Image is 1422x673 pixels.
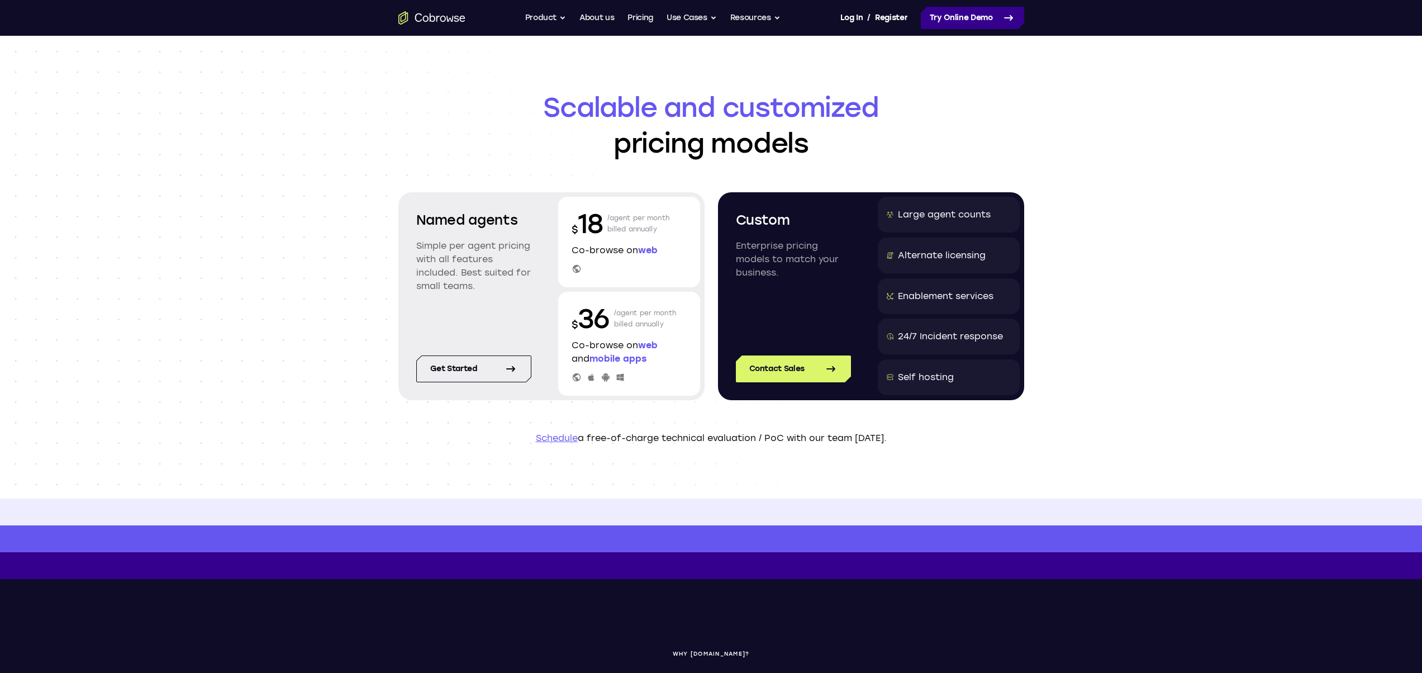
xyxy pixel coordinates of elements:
[398,11,465,25] a: Go to the home page
[667,7,717,29] button: Use Cases
[572,244,687,257] p: Co-browse on
[572,339,687,366] p: Co-browse on and
[898,371,954,384] div: Self hosting
[572,224,578,236] span: $
[875,7,907,29] a: Register
[638,245,658,255] span: web
[572,301,610,336] p: 36
[572,319,578,331] span: $
[736,356,851,382] a: Contact Sales
[840,7,863,29] a: Log In
[416,356,531,382] a: Get started
[898,208,991,221] div: Large agent counts
[921,7,1024,29] a: Try Online Demo
[607,206,670,241] p: /agent per month billed annually
[736,239,851,279] p: Enterprise pricing models to match your business.
[398,89,1024,125] span: Scalable and customized
[867,11,871,25] span: /
[398,432,1024,445] p: a free-of-charge technical evaluation / PoC with our team [DATE].
[730,7,781,29] button: Resources
[416,239,531,293] p: Simple per agent pricing with all features included. Best suited for small teams.
[614,301,677,336] p: /agent per month billed annually
[898,290,993,303] div: Enablement services
[416,210,531,230] h2: Named agents
[572,206,603,241] p: 18
[898,330,1003,343] div: 24/7 Incident response
[627,7,653,29] a: Pricing
[898,249,986,262] div: Alternate licensing
[398,89,1024,161] h1: pricing models
[589,353,646,364] span: mobile apps
[398,651,1024,657] p: WHY [DOMAIN_NAME]?
[536,433,578,443] a: Schedule
[638,340,658,350] span: web
[736,210,851,230] h2: Custom
[579,7,614,29] a: About us
[525,7,567,29] button: Product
